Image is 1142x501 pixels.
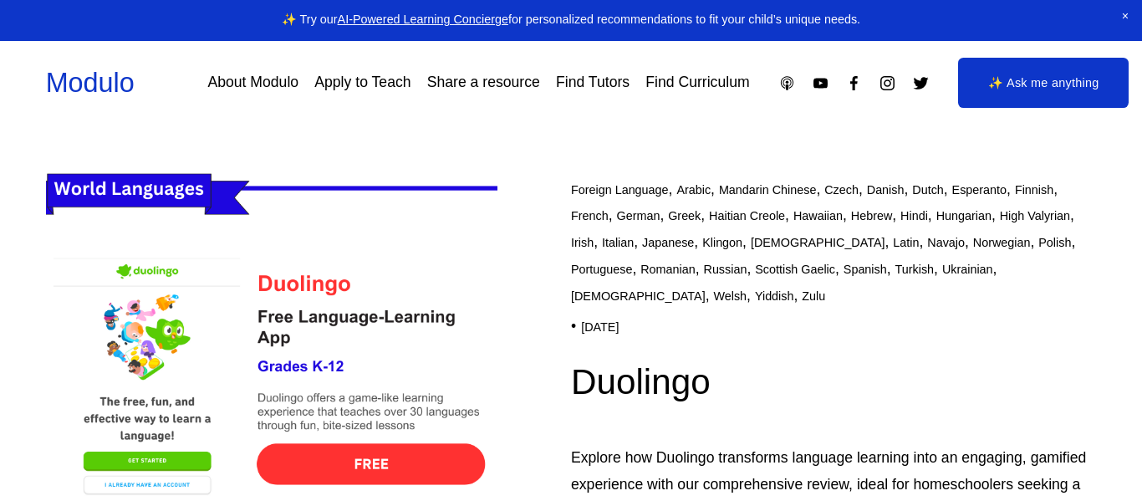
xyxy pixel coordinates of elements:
span: , [919,233,923,250]
a: Zulu [802,289,825,303]
a: German [617,209,660,222]
span: , [1030,233,1034,250]
span: , [1053,181,1058,197]
span: , [934,260,938,277]
a: Czech [824,183,859,197]
span: , [816,181,820,197]
a: Norwegian [973,236,1031,249]
a: [DEMOGRAPHIC_DATA] [751,236,885,249]
a: Facebook [845,74,863,92]
a: Irish [571,236,594,249]
span: , [696,260,700,277]
a: Danish [867,183,905,197]
a: Klingon [702,236,742,249]
span: , [793,287,798,304]
a: Share a resource [427,69,540,98]
span: , [660,207,664,223]
a: Apple Podcasts [778,74,796,92]
span: , [835,260,839,277]
a: Yiddish [755,289,794,303]
a: Hebrew [851,209,892,222]
span: , [892,207,896,223]
a: Instagram [879,74,896,92]
span: , [669,181,673,197]
a: Romanian [640,263,695,276]
a: Scottish Gaelic [755,263,835,276]
span: , [887,260,891,277]
span: , [785,207,789,223]
span: , [928,207,932,223]
span: , [747,260,751,277]
a: Find Tutors [556,69,630,98]
a: French [571,209,609,222]
span: , [701,207,705,223]
a: Polish [1038,236,1071,249]
span: , [965,233,969,250]
a: Twitter [912,74,930,92]
a: Arabic [676,183,711,197]
a: Welsh [713,289,747,303]
span: , [944,181,948,197]
a: Modulo [46,68,135,98]
span: , [993,260,997,277]
a: Italian [602,236,634,249]
span: , [694,233,698,250]
span: , [1071,233,1075,250]
a: Ukrainian [942,263,993,276]
span: , [1007,181,1011,197]
a: Greek [668,209,701,222]
a: Hindi [900,209,928,222]
span: , [634,233,638,250]
span: , [992,207,996,223]
a: Haitian Creole [709,209,785,222]
span: , [632,260,636,277]
a: Apply to Teach [314,69,410,98]
span: , [885,233,890,250]
a: Hawaiian [793,209,843,222]
a: Latin [893,236,919,249]
a: Find Curriculum [645,69,749,98]
a: Finnish [1015,183,1053,197]
a: Turkish [895,263,935,276]
a: Navajo [927,236,965,249]
span: , [1070,207,1074,223]
a: Portuguese [571,263,632,276]
span: , [747,287,751,304]
a: High Valyrian [1000,209,1070,222]
span: , [843,207,847,223]
span: , [711,181,715,197]
a: AI-Powered Learning Concierge [338,13,508,26]
a: Foreign Language [571,183,669,197]
a: Hungarian [936,209,992,222]
a: Spanish [844,263,887,276]
span: , [609,207,613,223]
span: , [594,233,598,250]
a: Duolingo [571,362,711,401]
span: , [859,181,863,197]
a: Esperanto [952,183,1007,197]
a: YouTube [812,74,829,92]
span: , [706,287,710,304]
a: Japanese [642,236,694,249]
a: ✨ Ask me anything [958,58,1129,108]
a: Russian [704,263,747,276]
a: About Modulo [207,69,298,98]
a: Mandarin Chinese [719,183,817,197]
span: , [904,181,908,197]
span: , [742,233,747,250]
time: [DATE] [581,320,619,335]
a: Dutch [912,183,944,197]
a: [DEMOGRAPHIC_DATA] [571,289,706,303]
